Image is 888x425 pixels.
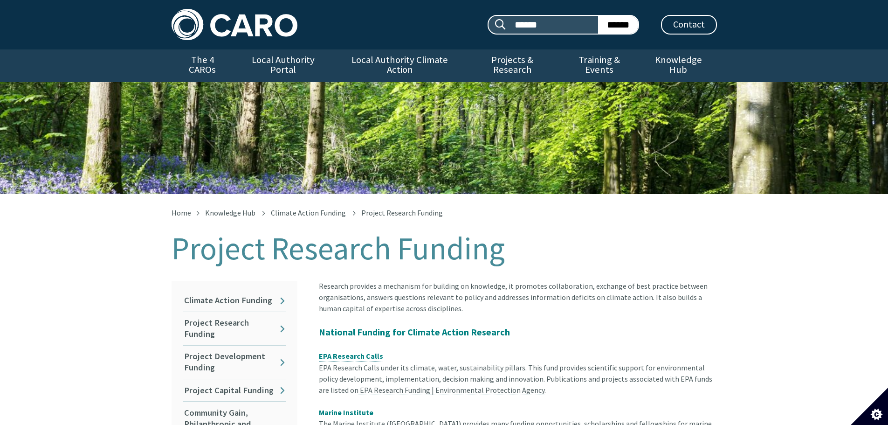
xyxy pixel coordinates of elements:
a: Local Authority Climate Action [333,49,466,82]
strong: Marine Institute [319,408,373,417]
a: Climate Action Funding [183,290,286,312]
img: Caro logo [172,9,297,40]
button: Set cookie preferences [851,388,888,425]
a: Contact [661,15,717,35]
a: EPA Research Funding | Environmental Protection Agency [360,385,544,395]
a: Project Development Funding [183,346,286,379]
a: Project Research Funding [183,312,286,345]
a: Projects & Research [466,49,558,82]
a: Knowledge Hub [640,49,716,82]
div: Research provides a mechanism for building on knowledge, it promotes collaboration, exchange of b... [319,281,717,326]
a: Knowledge Hub [205,208,255,217]
span: Project Research Funding [361,208,443,217]
a: Training & Events [558,49,640,82]
a: Climate Action Funding [271,208,346,217]
span: National Funding for Climate Action Research [319,327,510,338]
a: Local Authority Portal [234,49,333,82]
a: Project Capital Funding [183,379,286,401]
h1: Project Research Funding [172,231,717,266]
a: Home [172,208,191,217]
a: The 4 CAROs [172,49,234,82]
a: EPA Research Calls [319,352,383,362]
